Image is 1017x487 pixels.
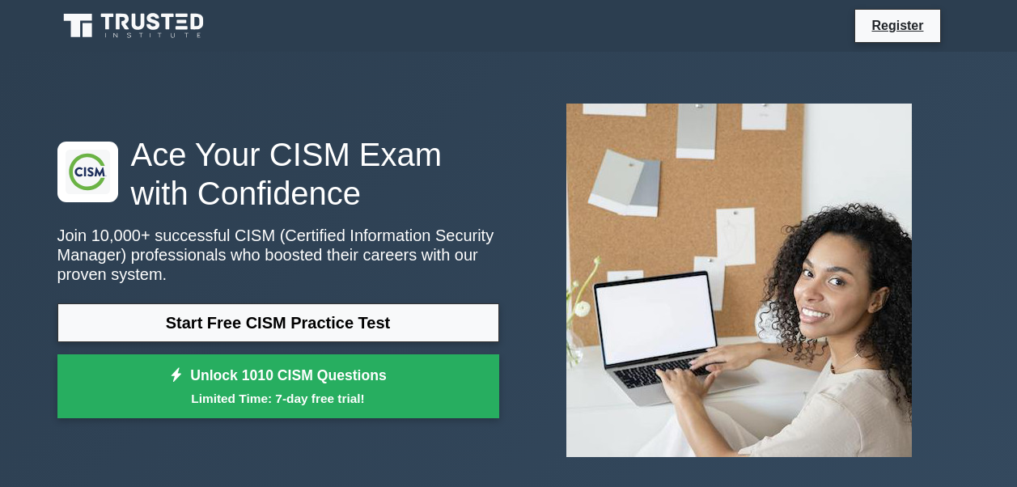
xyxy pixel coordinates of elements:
[78,389,479,408] small: Limited Time: 7-day free trial!
[57,135,499,213] h1: Ace Your CISM Exam with Confidence
[862,15,933,36] a: Register
[57,303,499,342] a: Start Free CISM Practice Test
[57,354,499,419] a: Unlock 1010 CISM QuestionsLimited Time: 7-day free trial!
[57,226,499,284] p: Join 10,000+ successful CISM (Certified Information Security Manager) professionals who boosted t...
